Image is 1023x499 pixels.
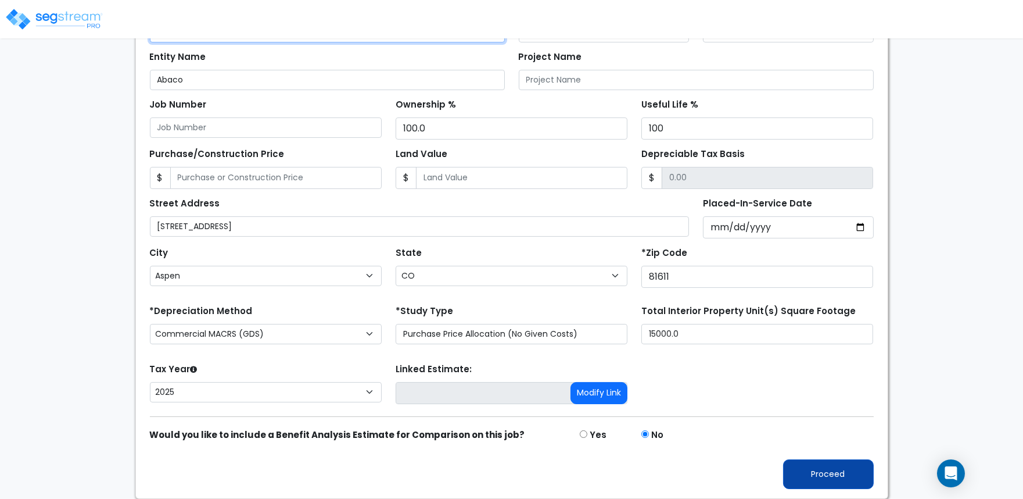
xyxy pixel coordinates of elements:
strong: Would you like to include a Benefit Analysis Estimate for Comparison on this job? [150,429,525,441]
button: Modify Link [570,382,627,404]
input: 0.00 [662,167,873,189]
input: total square foot [641,324,873,344]
label: Purchase/Construction Price [150,148,285,161]
span: $ [396,167,417,189]
label: Job Number [150,98,207,112]
button: Proceed [783,459,874,489]
label: Street Address [150,197,220,211]
input: Purchase or Construction Price [170,167,382,189]
label: Entity Name [150,51,206,64]
label: City [150,247,168,260]
input: Land Value [416,167,627,189]
input: Ownership % [396,117,627,140]
span: Select Salesperson [708,27,785,39]
span: $ [150,167,171,189]
label: Depreciable Tax Basis [641,148,745,161]
label: Yes [590,429,606,442]
div: Open Intercom Messenger [937,459,965,487]
input: Useful Life % [641,117,873,140]
label: Linked Estimate: [396,363,472,376]
label: Project Name [519,51,582,64]
input: Project Name [519,70,874,90]
label: *Zip Code [641,247,687,260]
img: logo_pro_r.png [5,8,103,31]
input: Job Number [150,117,382,138]
label: Placed-In-Service Date [703,197,812,211]
input: Entity Name [150,70,505,90]
label: No [651,429,663,442]
input: Street Address [150,216,690,237]
label: *Study Type [396,305,453,318]
label: Land Value [396,148,447,161]
label: Useful Life % [641,98,698,112]
label: Ownership % [396,98,456,112]
label: State [396,247,422,260]
label: Tax Year [150,363,198,376]
label: Total Interior Property Unit(s) Square Footage [641,305,856,318]
input: Zip Code [641,266,873,288]
label: *Depreciation Method [150,305,253,318]
span: $ [641,167,662,189]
